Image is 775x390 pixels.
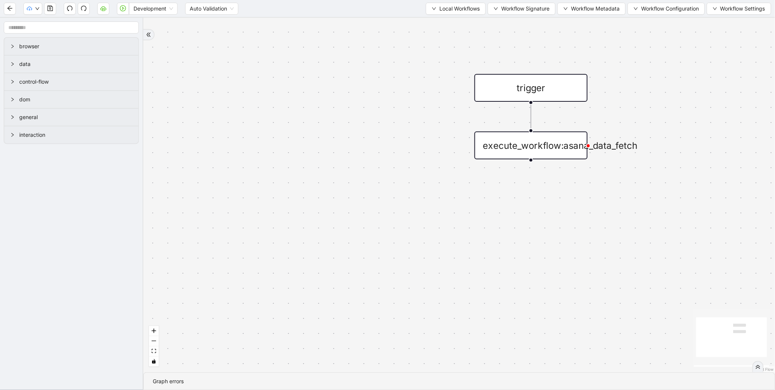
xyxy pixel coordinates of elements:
span: right [10,62,15,66]
span: redo [81,5,87,11]
span: interaction [19,131,132,139]
span: Workflow Signature [501,5,549,13]
span: right [10,133,15,137]
span: right [10,115,15,119]
div: trigger [474,74,588,102]
span: down [494,6,498,11]
button: zoom out [149,336,159,346]
button: downWorkflow Configuration [628,3,705,15]
span: cloud-upload [27,6,32,11]
span: down [713,6,717,11]
button: redo [78,3,90,15]
div: dom [4,91,138,108]
span: double-right [146,32,151,37]
div: control-flow [4,73,138,90]
span: Local Workflows [439,5,480,13]
span: Workflow Metadata [571,5,620,13]
span: dom [19,95,132,104]
div: browser [4,38,138,55]
button: cloud-server [97,3,109,15]
div: execute_workflow:asana_data_fetchplus-circle [474,132,588,159]
div: interaction [4,126,138,144]
span: data [19,60,132,68]
span: browser [19,42,132,50]
span: down [432,6,436,11]
span: save [47,5,53,11]
div: Graph errors [153,377,766,385]
span: down [563,6,568,11]
span: down [634,6,638,11]
span: right [10,80,15,84]
span: Auto Validation [190,3,234,14]
span: general [19,113,132,121]
span: play-circle [120,5,126,11]
span: Workflow Settings [720,5,765,13]
button: arrow-left [4,3,16,15]
button: save [44,3,56,15]
button: downLocal Workflows [426,3,486,15]
button: downWorkflow Metadata [557,3,626,15]
button: downWorkflow Settings [707,3,771,15]
span: Workflow Configuration [641,5,699,13]
button: undo [64,3,76,15]
div: general [4,109,138,126]
span: undo [67,5,73,11]
span: control-flow [19,78,132,86]
span: plus-circle [522,171,540,190]
span: double-right [755,364,761,370]
div: data [4,55,138,73]
span: right [10,44,15,49]
span: right [10,97,15,102]
button: play-circle [117,3,129,15]
span: cloud-server [100,5,106,11]
span: arrow-left [7,5,13,11]
a: React Flow attribution [754,367,774,372]
button: toggle interactivity [149,356,159,367]
div: execute_workflow:asana_data_fetch [474,132,588,159]
span: down [35,6,40,11]
button: downWorkflow Signature [488,3,556,15]
button: fit view [149,346,159,356]
button: cloud-uploaddown [23,3,42,15]
span: Development [134,3,173,14]
button: zoom in [149,326,159,336]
